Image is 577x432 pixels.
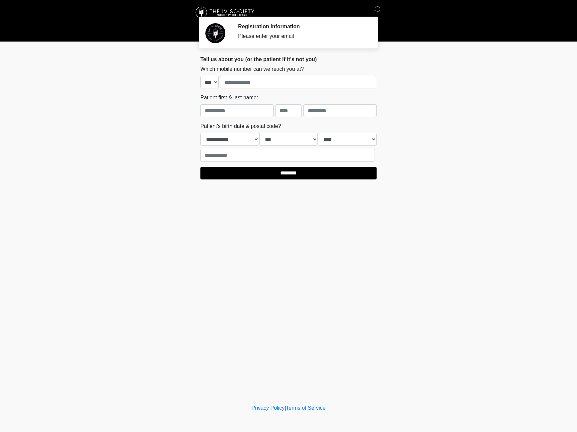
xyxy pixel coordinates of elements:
[286,405,325,411] a: Terms of Service
[238,32,367,40] div: Please enter your email
[205,23,225,43] img: Agent Avatar
[194,5,257,20] img: The IV Society Logo
[238,23,367,30] h2: Registration Information
[285,405,286,411] a: |
[200,122,281,130] label: Patient's birth date & postal code?
[252,405,285,411] a: Privacy Policy
[200,94,258,102] label: Patient first & last name:
[200,56,377,62] h2: Tell us about you (or the patient if it's not you)
[200,65,304,73] label: Which mobile number can we reach you at?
